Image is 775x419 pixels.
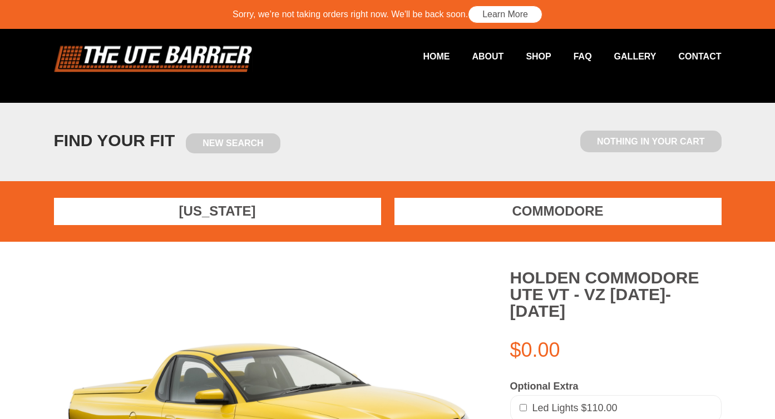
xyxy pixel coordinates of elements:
h1: FIND YOUR FIT [54,131,280,153]
a: FAQ [551,46,592,67]
h2: Holden Commodore ute VT - VZ [DATE]-[DATE] [510,270,722,320]
a: Home [401,46,450,67]
span: $0.00 [510,338,560,361]
span: Led Lights $110.00 [532,402,618,413]
a: [US_STATE] [54,198,381,225]
a: Shop [503,46,551,67]
a: Commodore [394,198,722,225]
a: Learn More [468,6,542,23]
img: logo.png [54,46,253,72]
div: Optional Extra [510,381,722,393]
a: New Search [186,133,280,153]
a: Contact [656,46,721,67]
span: Nothing in Your Cart [580,131,721,152]
a: Gallery [592,46,656,67]
a: About [450,46,503,67]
